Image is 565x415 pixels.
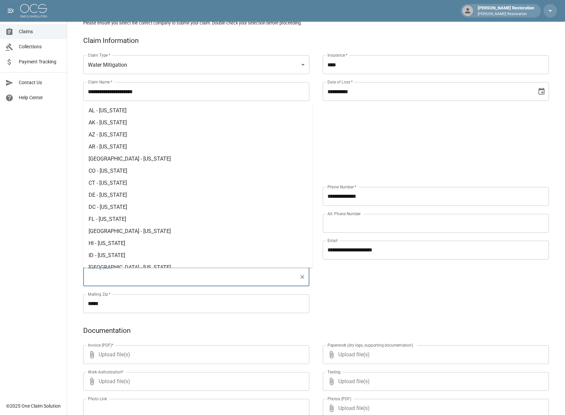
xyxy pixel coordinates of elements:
button: open drawer [4,4,17,17]
span: Claims [19,28,61,35]
button: Clear [298,272,307,282]
span: Collections [19,43,61,50]
label: Mailing State [88,264,114,270]
label: Claim Type [88,52,110,58]
span: DC - [US_STATE] [89,203,127,210]
span: [GEOGRAPHIC_DATA] - [US_STATE] [89,155,171,162]
label: Paperwork (dry logs, supporting documentation) [327,342,413,348]
label: Photos (PDF) [327,396,351,402]
img: ocs-logo-white-transparent.png [20,4,47,17]
label: Insurance [327,52,347,58]
p: [PERSON_NAME] Restoration [478,11,534,17]
span: Help Center [19,94,61,101]
label: Claim Name [88,79,112,85]
span: AR - [US_STATE] [89,143,127,150]
span: [GEOGRAPHIC_DATA] - [US_STATE] [89,228,171,234]
label: Work Authorization* [88,369,124,375]
div: [PERSON_NAME] Restoration [475,5,537,17]
div: © 2025 One Claim Solution [6,403,61,409]
span: DE - [US_STATE] [89,191,127,198]
span: Upload file(s) [99,372,291,391]
span: CT - [US_STATE] [89,179,127,186]
label: Email [327,238,338,243]
span: CO - [US_STATE] [89,167,127,174]
span: HI - [US_STATE] [89,240,125,246]
span: ID - [US_STATE] [89,252,125,258]
label: Alt. Phone Number [327,211,361,217]
span: AK - [US_STATE] [89,119,127,125]
span: Upload file(s) [99,345,291,364]
span: Upload file(s) [338,372,531,391]
label: Photo Link [88,396,107,402]
h5: Please ensure you select the correct company to submit your claim. Double-check your selection be... [83,20,549,26]
span: Upload file(s) [338,345,531,364]
span: AL - [US_STATE] [89,107,126,113]
label: Date of Loss [327,79,353,85]
span: [GEOGRAPHIC_DATA] - [US_STATE] [89,264,171,270]
span: FL - [US_STATE] [89,216,126,222]
div: Water Mitigation [83,55,309,74]
label: Invoice (PDF)* [88,342,114,348]
span: Payment Tracking [19,58,61,65]
label: Testing [327,369,341,375]
button: Choose date, selected date is Aug 27, 2025 [535,85,548,98]
label: Mailing Zip [88,291,111,297]
span: AZ - [US_STATE] [89,131,127,137]
span: Contact Us [19,79,61,86]
label: Phone Number [327,184,356,190]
